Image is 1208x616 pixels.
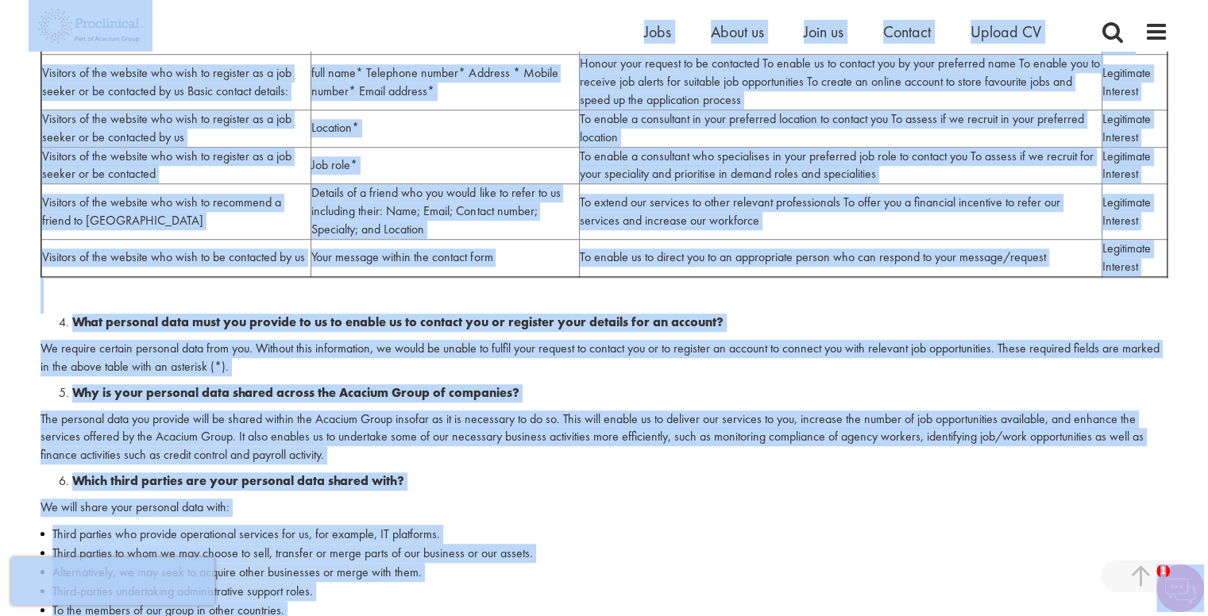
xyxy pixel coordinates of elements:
[1102,110,1167,147] td: Legitimate Interest
[41,184,311,240] td: Visitors of the website who wish to recommend a friend to [GEOGRAPHIC_DATA]
[41,340,1168,376] p: We require certain personal data from you. Without this information, we would be unable to fulfil...
[580,147,1102,184] td: To enable a consultant who specialises in your preferred job role to contact you To assess if we ...
[41,110,311,147] td: Visitors of the website who wish to register as a job seeker or be contacted by us
[1102,184,1167,240] td: Legitimate Interest
[72,472,404,489] strong: Which third parties are your personal data shared with?
[1102,55,1167,110] td: Legitimate Interest
[580,239,1102,276] td: To enable us to direct you to an appropriate person who can respond to your message/request
[883,21,931,42] a: Contact
[311,147,580,184] td: Job role*
[1102,18,1143,53] strong: Lawful basis
[580,55,1102,110] td: Honour your request to be contacted To enable us to contact you by your preferred name To enable ...
[41,147,311,184] td: Visitors of the website who wish to register as a job seeker or be contacted
[580,110,1102,147] td: To enable a consultant in your preferred location to contact you To assess if we recruit in your ...
[72,314,724,330] strong: What personal data must you provide to us to enable us to contact you or register your details fo...
[580,184,1102,240] td: To extend our services to other relevant professionals To offer you a financial incentive to refe...
[1156,564,1170,578] span: 1
[971,21,1041,42] a: Upload CV
[311,110,580,147] td: Location*
[711,21,764,42] a: About us
[1156,564,1204,612] img: Chatbot
[41,544,1168,563] li: Third parties to whom we may choose to sell, transfer or merge parts of our business or our assets.
[311,184,580,240] td: Details of a friend who you would like to refer to us including their: Name; Email; Contact numbe...
[41,410,1168,465] p: The personal data you provide will be shared within the Acacium Group insofar as it is necessary ...
[41,582,1168,601] li: Third-parties undertaking administrative support roles.
[11,557,214,605] iframe: reCAPTCHA
[41,55,311,110] td: Visitors of the website who wish to register as a job seeker or be contacted by us Basic contact ...
[41,563,1168,582] li: Alternatively, we may seek to acquire other businesses or merge with them.
[72,384,519,401] strong: Why is your personal data shared across the Acacium Group of companies?
[41,525,1168,544] li: Third parties who provide operational services for us, for example, IT platforms.
[1102,239,1167,276] td: Legitimate Interest
[644,21,671,42] a: Jobs
[311,55,580,110] td: full name* Telephone number* Address * Mobile number* Email address*
[804,21,843,42] a: Join us
[311,239,580,276] td: Your message within the contact form
[41,499,1168,517] p: We will share your personal data with:
[1102,147,1167,184] td: Legitimate Interest
[41,239,311,276] td: Visitors of the website who wish to be contacted by us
